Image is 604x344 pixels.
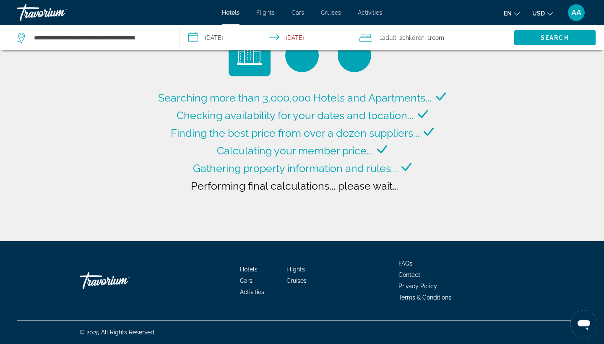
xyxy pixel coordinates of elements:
span: Adult [382,34,396,41]
a: Travorium [17,2,101,23]
span: en [504,10,512,17]
a: Terms & Conditions [398,294,451,301]
button: Search [514,30,596,45]
iframe: Кнопка запуска окна обмена сообщениями [570,310,597,337]
button: Change language [504,7,520,19]
a: Go Home [80,268,164,293]
span: Calculating your member price... [217,144,373,157]
button: Change currency [532,7,553,19]
span: Children [402,34,424,41]
a: Cruises [286,277,307,284]
button: Travelers: 1 adult, 2 children [351,25,514,50]
a: Flights [286,266,305,273]
input: Search hotel destination [33,31,167,44]
span: , 1 [424,32,444,44]
a: Contact [398,271,420,278]
span: 1 [380,32,396,44]
a: Cars [292,9,304,16]
span: Gathering property information and rules... [193,162,397,175]
span: USD [532,10,545,17]
span: © 2025 All Rights Reserved. [80,329,156,336]
a: Cruises [321,9,341,16]
a: Activities [358,9,382,16]
span: Performing final calculations... please wait... [191,180,399,192]
span: , 2 [396,32,424,44]
a: Flights [256,9,275,16]
button: Select check in and out date [180,25,351,50]
a: Hotels [222,9,240,16]
a: Activities [240,289,264,295]
span: Room [430,34,444,41]
span: Searching more than 3,000,000 Hotels and Apartments... [158,91,432,104]
a: Hotels [240,266,258,273]
span: Search [541,34,569,41]
a: FAQs [398,260,412,267]
button: User Menu [565,4,587,21]
span: Checking availability for your dates and location... [177,109,414,122]
a: Privacy Policy [398,283,437,289]
span: AA [571,8,581,17]
a: Cars [240,277,253,284]
span: Finding the best price from over a dozen suppliers... [171,127,419,139]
